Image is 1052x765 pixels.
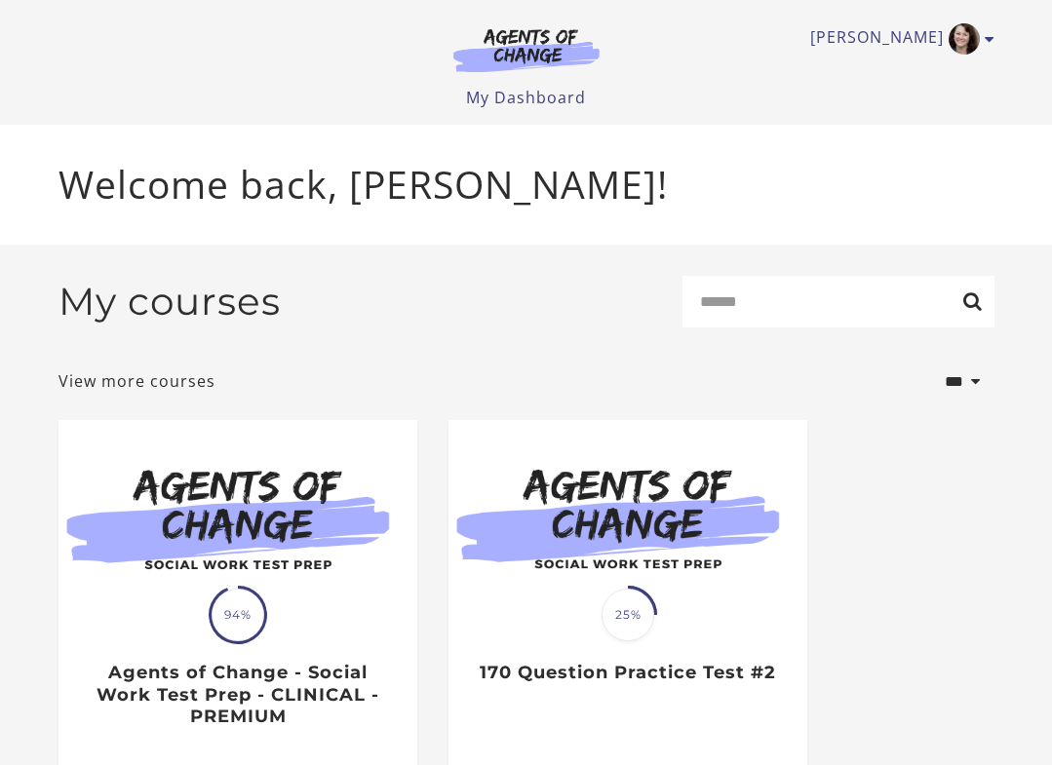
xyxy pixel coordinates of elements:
[469,662,786,684] h3: 170 Question Practice Test #2
[79,662,396,728] h3: Agents of Change - Social Work Test Prep - CLINICAL - PREMIUM
[466,87,586,108] a: My Dashboard
[58,369,215,393] a: View more courses
[433,27,620,72] img: Agents of Change Logo
[58,279,281,325] h2: My courses
[212,589,264,641] span: 94%
[602,589,654,641] span: 25%
[58,156,994,213] p: Welcome back, [PERSON_NAME]!
[810,23,985,55] a: Toggle menu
